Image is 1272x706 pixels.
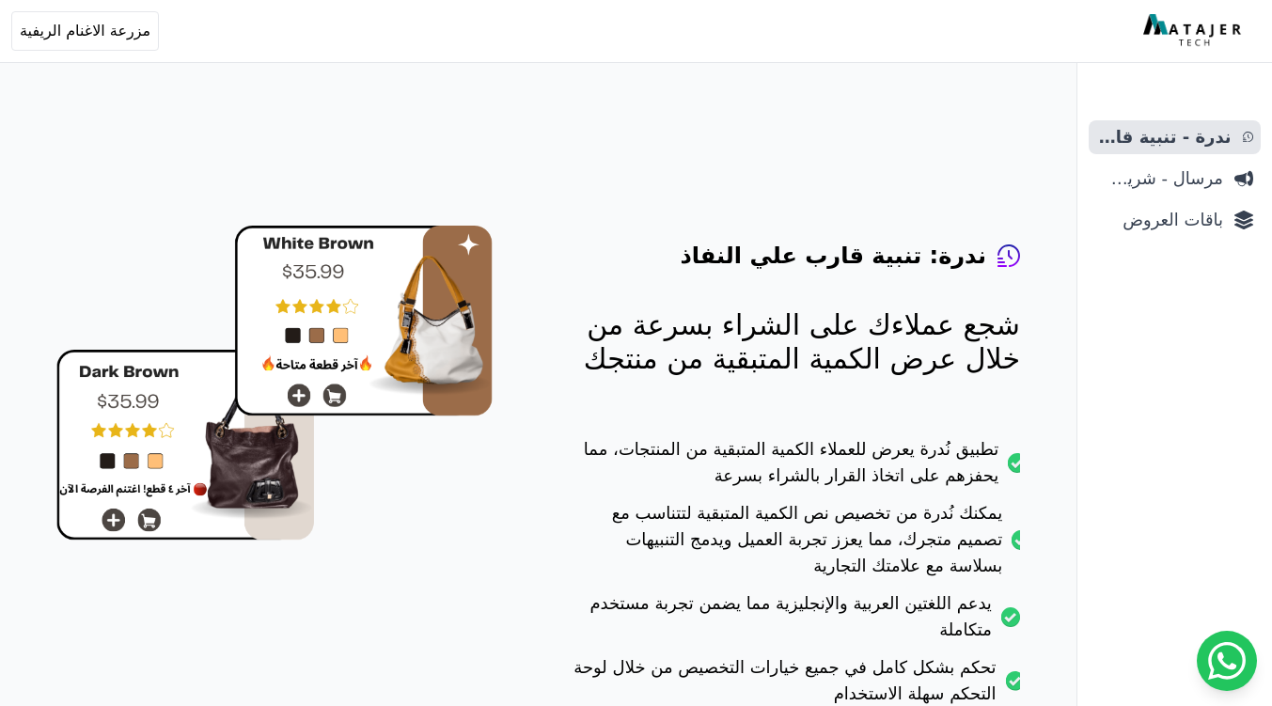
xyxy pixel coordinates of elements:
span: مزرعة الاغنام الريفية [20,20,150,42]
h4: ندرة: تنبية قارب علي النفاذ [680,241,986,271]
li: تطبيق نُدرة يعرض للعملاء الكمية المتبقية من المنتجات، مما يحفزهم على اتخاذ القرار بالشراء بسرعة [568,436,1020,500]
span: مرسال - شريط دعاية [1096,165,1223,192]
li: يمكنك نُدرة من تخصيص نص الكمية المتبقية لتتناسب مع تصميم متجرك، مما يعزز تجربة العميل ويدمج التنب... [568,500,1020,590]
img: MatajerTech Logo [1143,14,1246,48]
img: hero [56,226,493,541]
span: باقات العروض [1096,207,1223,233]
li: يدعم اللغتين العربية والإنجليزية مما يضمن تجربة مستخدم متكاملة [568,590,1020,654]
p: شجع عملاءك على الشراء بسرعة من خلال عرض الكمية المتبقية من منتجك [568,308,1020,376]
button: مزرعة الاغنام الريفية [11,11,159,51]
span: ندرة - تنبية قارب علي النفاذ [1096,124,1232,150]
